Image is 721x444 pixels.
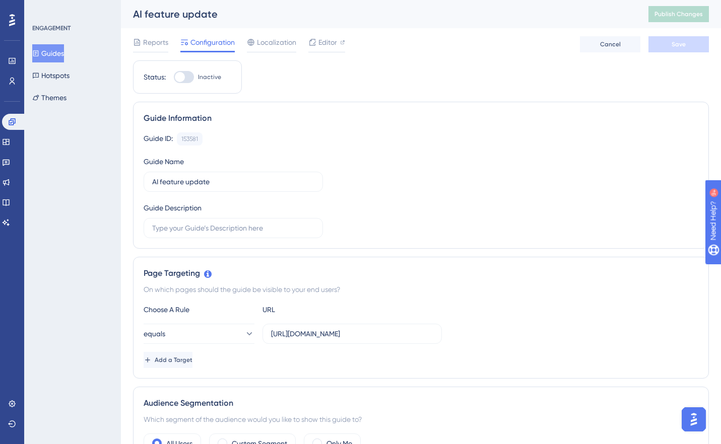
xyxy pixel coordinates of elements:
div: Guide Information [144,112,698,124]
div: On which pages should the guide be visible to your end users? [144,283,698,295]
button: equals [144,324,254,344]
div: Choose A Rule [144,304,254,316]
div: Page Targeting [144,267,698,279]
span: Editor [318,36,337,48]
span: Save [672,40,686,48]
div: Guide Description [144,202,202,214]
div: Guide ID: [144,132,173,145]
button: Save [648,36,709,52]
span: Add a Target [155,356,192,364]
div: 9+ [69,5,75,13]
span: Configuration [190,36,235,48]
div: URL [263,304,373,316]
input: Type your Guide’s Description here [152,223,314,234]
input: Type your Guide’s Name here [152,176,314,187]
span: Need Help? [24,3,63,15]
div: 153581 [181,135,198,143]
button: Cancel [580,36,640,52]
button: Hotspots [32,66,70,85]
div: ENGAGEMENT [32,24,71,32]
div: AI feature update [133,7,623,21]
div: Audience Segmentation [144,397,698,409]
button: Add a Target [144,352,192,368]
span: Localization [257,36,296,48]
button: Themes [32,89,67,107]
div: Which segment of the audience would you like to show this guide to? [144,413,698,425]
span: Reports [143,36,168,48]
span: Cancel [600,40,621,48]
input: yourwebsite.com/path [271,328,433,339]
iframe: UserGuiding AI Assistant Launcher [679,404,709,434]
button: Publish Changes [648,6,709,22]
button: Guides [32,44,64,62]
span: equals [144,328,165,340]
span: Inactive [198,73,221,81]
div: Guide Name [144,156,184,168]
div: Status: [144,71,166,83]
span: Publish Changes [654,10,703,18]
